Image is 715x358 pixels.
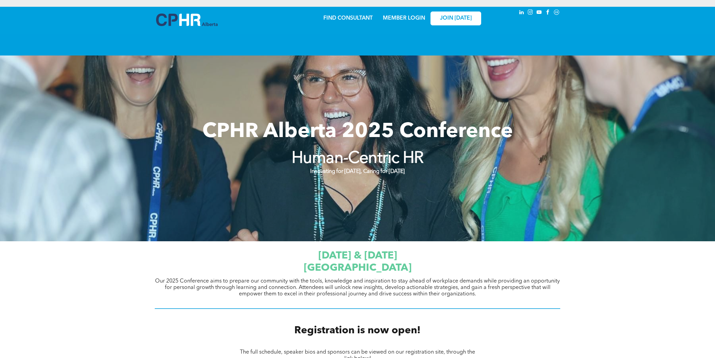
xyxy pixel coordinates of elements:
span: [DATE] & [DATE] [318,251,397,261]
img: A blue and white logo for cp alberta [156,14,218,26]
a: Social network [553,8,560,18]
a: facebook [544,8,551,18]
strong: Innovating for [DATE], Caring for [DATE] [310,169,405,174]
span: CPHR Alberta 2025 Conference [202,122,513,142]
a: linkedin [518,8,525,18]
a: MEMBER LOGIN [383,16,425,21]
a: youtube [535,8,543,18]
span: Registration is now open! [294,326,421,336]
a: instagram [526,8,534,18]
a: FIND CONSULTANT [323,16,373,21]
strong: Human-Centric HR [292,151,423,167]
span: Our 2025 Conference aims to prepare our community with the tools, knowledge and inspiration to st... [155,278,560,297]
span: JOIN [DATE] [440,15,472,22]
span: [GEOGRAPHIC_DATA] [304,263,412,273]
a: JOIN [DATE] [430,12,481,25]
